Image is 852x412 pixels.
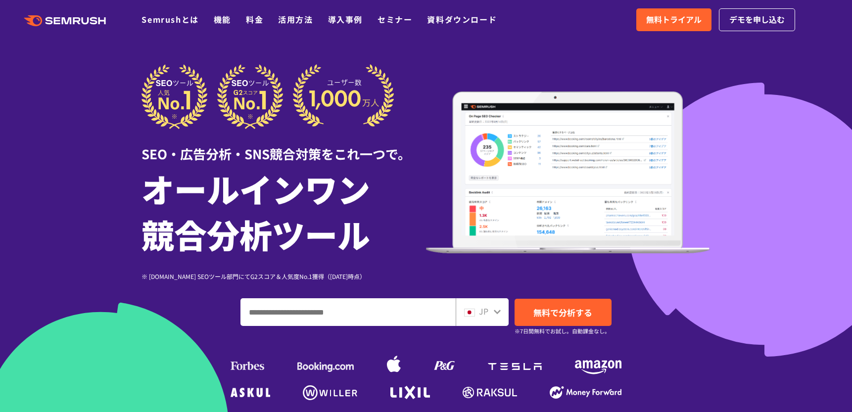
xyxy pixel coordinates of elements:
div: ※ [DOMAIN_NAME] SEOツール部門にてG2スコア＆人気度No.1獲得（[DATE]時点） [142,272,426,281]
span: JP [479,305,488,317]
a: 無料トライアル [636,8,711,31]
small: ※7日間無料でお試し。自動課金なし。 [515,326,610,336]
a: 機能 [214,13,231,25]
div: SEO・広告分析・SNS競合対策をこれ一つで。 [142,129,426,163]
a: 活用方法 [278,13,313,25]
span: 無料トライアル [646,13,702,26]
input: ドメイン、キーワードまたはURLを入力してください [241,299,455,325]
a: セミナー [378,13,412,25]
a: Semrushとは [142,13,198,25]
h1: オールインワン 競合分析ツール [142,166,426,257]
a: 導入事例 [328,13,363,25]
a: 資料ダウンロード [427,13,497,25]
span: デモを申し込む [729,13,785,26]
a: 無料で分析する [515,299,612,326]
span: 無料で分析する [533,306,592,319]
a: デモを申し込む [719,8,795,31]
a: 料金 [246,13,263,25]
